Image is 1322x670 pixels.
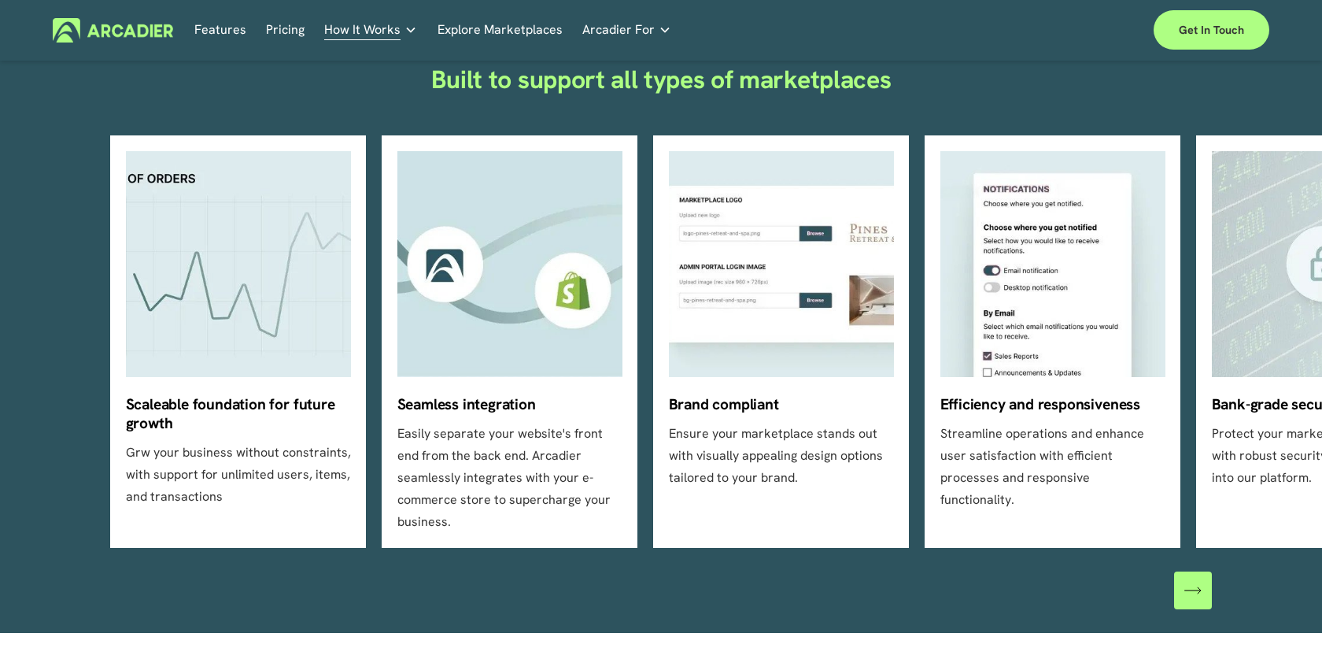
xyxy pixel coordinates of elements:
[1243,594,1322,670] iframe: Chat Widget
[266,18,305,43] a: Pricing
[1174,572,1212,609] button: Next
[571,43,751,61] strong: CUSTOMISABLE SOLUTIONS
[582,18,671,43] a: folder dropdown
[438,18,563,43] a: Explore Marketplaces
[324,19,401,41] span: How It Works
[1154,10,1269,50] a: Get in touch
[431,63,892,96] strong: Built to support all types of marketplaces
[53,18,173,43] img: Arcadier
[194,18,246,43] a: Features
[582,19,655,41] span: Arcadier For
[324,18,417,43] a: folder dropdown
